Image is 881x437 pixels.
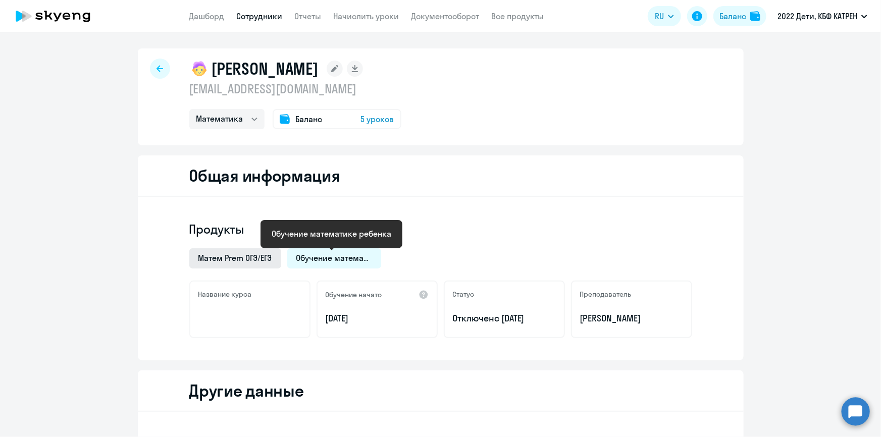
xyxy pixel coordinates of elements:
[580,312,683,325] p: [PERSON_NAME]
[655,10,664,22] span: RU
[212,59,319,79] h1: [PERSON_NAME]
[198,252,272,263] span: Матем Prem ОГЭ/ЕГЭ
[237,11,283,21] a: Сотрудники
[198,290,252,299] h5: Название курса
[189,59,210,79] img: child
[494,312,525,324] span: с [DATE]
[295,11,322,21] a: Отчеты
[189,81,401,97] p: [EMAIL_ADDRESS][DOMAIN_NAME]
[411,11,480,21] a: Документооборот
[713,6,766,26] button: Балансbalance
[361,113,394,125] span: 5 уроков
[296,113,323,125] span: Баланс
[453,290,475,299] h5: Статус
[750,11,760,21] img: balance
[189,221,692,237] h4: Продукты
[334,11,399,21] a: Начислить уроки
[326,290,382,299] h5: Обучение начато
[778,10,857,22] p: 2022 Дети, КБФ КАТРЕН
[453,312,556,325] p: Отключен
[648,6,681,26] button: RU
[719,10,746,22] div: Баланс
[189,166,340,186] h2: Общая информация
[492,11,544,21] a: Все продукты
[189,11,225,21] a: Дашборд
[296,252,372,263] span: Обучение математике ребенка
[580,290,632,299] h5: Преподаватель
[772,4,872,28] button: 2022 Дети, КБФ КАТРЕН
[272,228,391,240] div: Обучение математике ребенка
[326,312,429,325] p: [DATE]
[189,380,304,401] h2: Другие данные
